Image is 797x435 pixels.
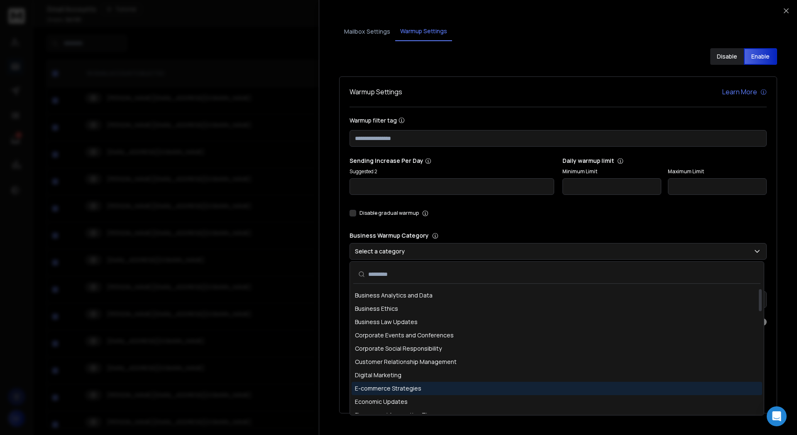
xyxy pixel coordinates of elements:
[355,384,421,393] span: E-commerce Strategies
[355,318,418,326] span: Business Law Updates
[355,358,457,366] span: Customer Relationship Management
[355,305,398,313] span: Business Ethics
[355,398,408,406] span: Economic Updates
[355,411,434,419] span: Finance and Accounting Tips
[355,291,433,300] span: Business Analytics and Data
[355,344,442,353] span: Corporate Social Responsibility
[355,331,454,339] span: Corporate Events and Conferences
[767,406,787,426] div: Open Intercom Messenger
[355,371,401,379] span: Digital Marketing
